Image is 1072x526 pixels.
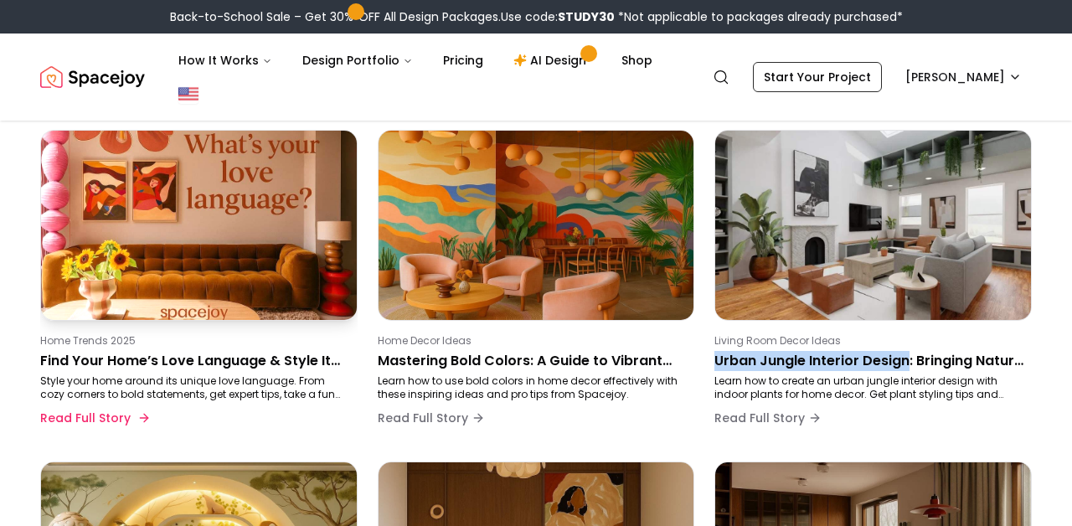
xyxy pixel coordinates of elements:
img: Spacejoy Logo [40,60,145,94]
nav: Global [40,34,1032,121]
a: Find Your Home’s Love Language & Style It Like a ProHome Trends 2025Find Your Home’s Love Languag... [40,130,358,441]
div: Back-to-School Sale – Get 30% OFF All Design Packages. [170,8,903,25]
a: Mastering Bold Colors: A Guide to Vibrant Home DecorHome Decor IdeasMastering Bold Colors: A Guid... [378,130,695,441]
p: Home Trends 2025 [40,334,351,348]
img: United States [178,84,198,104]
p: Home Decor Ideas [378,334,688,348]
img: Urban Jungle Interior Design: Bringing Nature into Your Living Space [715,131,1031,320]
p: Learn how to use bold colors in home decor effectively with these inspiring ideas and pro tips fr... [378,374,688,401]
a: Shop [608,44,666,77]
p: Learn how to create an urban jungle interior design with indoor plants for home decor. Get plant ... [714,374,1025,401]
span: *Not applicable to packages already purchased* [615,8,903,25]
button: Read Full Story [714,401,822,435]
p: Style your home around its unique love language. From cozy corners to bold statements, get expert... [40,374,351,401]
img: Find Your Home’s Love Language & Style It Like a Pro [33,126,364,324]
a: Spacejoy [40,60,145,94]
button: [PERSON_NAME] [895,62,1032,92]
a: Start Your Project [753,62,882,92]
button: Read Full Story [40,401,147,435]
p: Living Room Decor Ideas [714,334,1025,348]
p: Mastering Bold Colors: A Guide to Vibrant Home Decor [378,351,688,371]
b: STUDY30 [558,8,615,25]
a: Urban Jungle Interior Design: Bringing Nature into Your Living SpaceLiving Room Decor IdeasUrban ... [714,130,1032,441]
p: Urban Jungle Interior Design: Bringing Nature into Your Living Space [714,351,1025,371]
button: Read Full Story [378,401,485,435]
a: Pricing [430,44,497,77]
a: AI Design [500,44,605,77]
span: Use code: [501,8,615,25]
img: Mastering Bold Colors: A Guide to Vibrant Home Decor [379,131,694,320]
nav: Main [165,44,666,77]
button: Design Portfolio [289,44,426,77]
button: How It Works [165,44,286,77]
p: Find Your Home’s Love Language & Style It Like a Pro [40,351,351,371]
